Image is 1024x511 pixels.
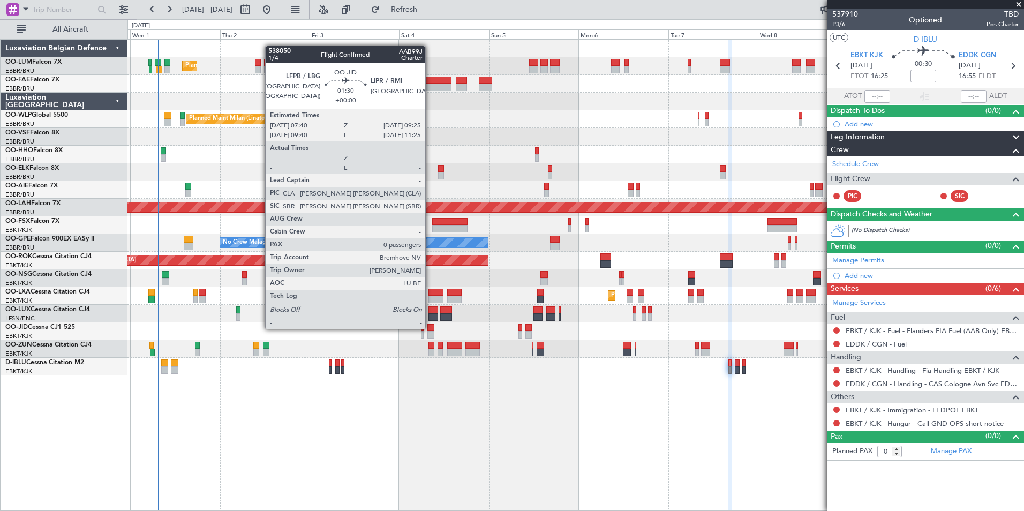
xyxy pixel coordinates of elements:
[987,9,1019,20] span: TBD
[5,155,34,163] a: EBBR/BRU
[5,147,63,154] a: OO-HHOFalcon 8X
[987,20,1019,29] span: Pos Charter
[978,71,996,82] span: ELDT
[5,367,32,375] a: EBKT/KJK
[182,5,232,14] span: [DATE] - [DATE]
[5,253,92,260] a: OO-ROKCessna Citation CJ4
[5,324,28,330] span: OO-JID
[985,283,1001,294] span: (0/6)
[5,85,34,93] a: EBBR/BRU
[850,50,883,61] span: EBKT KJK
[578,29,668,39] div: Mon 6
[5,208,34,216] a: EBBR/BRU
[5,130,59,136] a: OO-VSFFalcon 8X
[5,77,30,83] span: OO-FAE
[5,342,32,348] span: OO-ZUN
[5,342,92,348] a: OO-ZUNCessna Citation CJ4
[5,306,90,313] a: OO-LUXCessna Citation CJ4
[189,111,266,127] div: Planned Maint Milan (Linate)
[985,240,1001,251] span: (0/0)
[399,29,488,39] div: Sat 4
[831,351,861,364] span: Handling
[846,405,978,415] a: EBKT / KJK - Immigration - FEDPOL EBKT
[5,350,32,358] a: EBKT/KJK
[5,297,32,305] a: EBKT/KJK
[5,236,94,242] a: OO-GPEFalcon 900EX EASy II
[223,235,269,251] div: No Crew Malaga
[871,71,888,82] span: 16:25
[831,241,856,253] span: Permits
[5,226,32,234] a: EBKT/KJK
[611,288,736,304] div: Planned Maint Kortrijk-[GEOGRAPHIC_DATA]
[846,340,907,349] a: EDDK / CGN - Fuel
[850,61,872,71] span: [DATE]
[845,271,1019,280] div: Add new
[914,34,937,45] span: D-IBLU
[971,191,995,201] div: - -
[985,430,1001,441] span: (0/0)
[758,29,847,39] div: Wed 8
[366,1,430,18] button: Refresh
[5,200,61,207] a: OO-LAHFalcon 7X
[846,326,1019,335] a: EBKT / KJK - Fuel - Flanders FIA Fuel (AAB Only) EBKT / KJK
[915,59,932,70] span: 00:30
[831,431,842,443] span: Pax
[959,71,976,82] span: 16:55
[832,446,872,457] label: Planned PAX
[846,419,1004,428] a: EBKT / KJK - Hangar - Call GND OPS short notice
[831,391,854,403] span: Others
[959,61,981,71] span: [DATE]
[5,183,28,189] span: OO-AIE
[844,91,862,102] span: ATOT
[5,191,34,199] a: EBBR/BRU
[335,58,529,74] div: Planned Maint [GEOGRAPHIC_DATA] ([GEOGRAPHIC_DATA] National)
[5,289,31,295] span: OO-LXA
[831,131,885,144] span: Leg Information
[5,261,32,269] a: EBKT/KJK
[5,218,59,224] a: OO-FSXFalcon 7X
[831,208,932,221] span: Dispatch Checks and Weather
[5,306,31,313] span: OO-LUX
[489,29,578,39] div: Sun 5
[959,50,996,61] span: EDDK CGN
[5,324,75,330] a: OO-JIDCessna CJ1 525
[5,253,32,260] span: OO-ROK
[832,9,858,20] span: 537910
[831,283,859,295] span: Services
[5,332,32,340] a: EBKT/KJK
[5,200,31,207] span: OO-LAH
[5,289,90,295] a: OO-LXACessna Citation CJ4
[668,29,758,39] div: Tue 7
[5,59,32,65] span: OO-LUM
[5,112,68,118] a: OO-WLPGlobal 5500
[5,314,35,322] a: LFSN/ENC
[832,20,858,29] span: P3/6
[832,298,886,309] a: Manage Services
[5,59,62,65] a: OO-LUMFalcon 7X
[845,119,1019,129] div: Add new
[5,112,32,118] span: OO-WLP
[5,359,26,366] span: D-IBLU
[132,21,150,31] div: [DATE]
[28,26,113,33] span: All Aircraft
[5,271,32,277] span: OO-NSG
[5,271,92,277] a: OO-NSGCessna Citation CJ4
[931,446,972,457] a: Manage PAX
[5,138,34,146] a: EBBR/BRU
[5,165,59,171] a: OO-ELKFalcon 8X
[5,147,33,154] span: OO-HHO
[5,183,58,189] a: OO-AIEFalcon 7X
[220,29,310,39] div: Thu 2
[831,144,849,156] span: Crew
[5,120,34,128] a: EBBR/BRU
[5,130,30,136] span: OO-VSF
[832,255,884,266] a: Manage Permits
[830,33,848,42] button: UTC
[852,226,1024,237] div: (No Dispatch Checks)
[985,105,1001,116] span: (0/0)
[5,173,34,181] a: EBBR/BRU
[864,191,888,201] div: - -
[5,67,34,75] a: EBBR/BRU
[5,218,30,224] span: OO-FSX
[5,279,32,287] a: EBKT/KJK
